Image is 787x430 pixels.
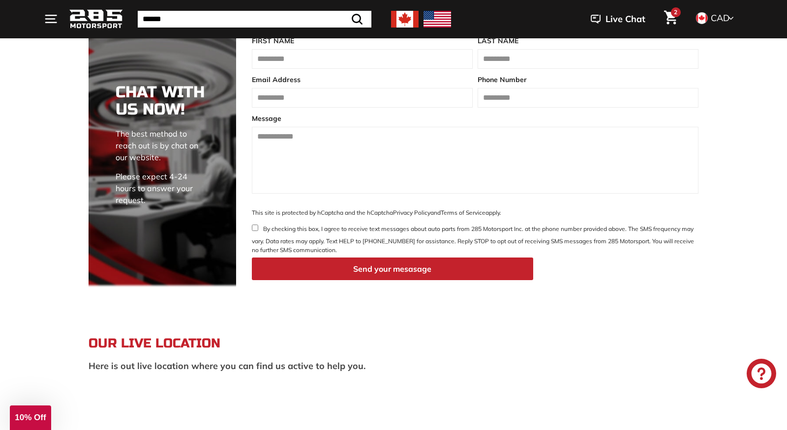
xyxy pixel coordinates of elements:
label: FIRST NAME [252,36,473,46]
inbox-online-store-chat: Shopify online store chat [744,359,779,391]
label: Email Address [252,75,473,85]
p: This site is protected by hCaptcha and the hCaptcha and apply. [252,208,698,217]
input: By checking this box, I agree to receive text messages about auto parts from 285 Motorsport Inc. ... [252,225,258,231]
label: By checking this box, I agree to receive text messages about auto parts from 285 Motorsport Inc. ... [252,225,698,255]
label: Phone Number [478,75,698,85]
p: Please expect 4-24 hours to answer your request. [116,171,209,206]
button: Send your mesasage [252,258,533,281]
span: 2 [674,8,677,16]
h2: Our Live Location [89,337,698,351]
a: Terms of Service [441,209,485,216]
label: LAST NAME [478,36,698,46]
div: 10% Off [10,405,51,430]
img: Logo_285_Motorsport_areodynamics_components [69,8,123,31]
p: Here is out live location where you can find us active to help you. [89,361,698,372]
button: Live Chat [578,7,658,31]
a: Privacy Policy [393,209,430,216]
p: The best method to reach out is by chat on our website. [116,128,209,163]
span: 10% Off [15,413,46,422]
label: Message [252,114,698,124]
img: Support [89,9,236,287]
span: Live Chat [605,13,645,26]
span: CAD [711,12,729,24]
a: Cart [658,2,683,36]
h3: CHAT WITH US NOW! [116,84,209,118]
input: Search [138,11,371,28]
